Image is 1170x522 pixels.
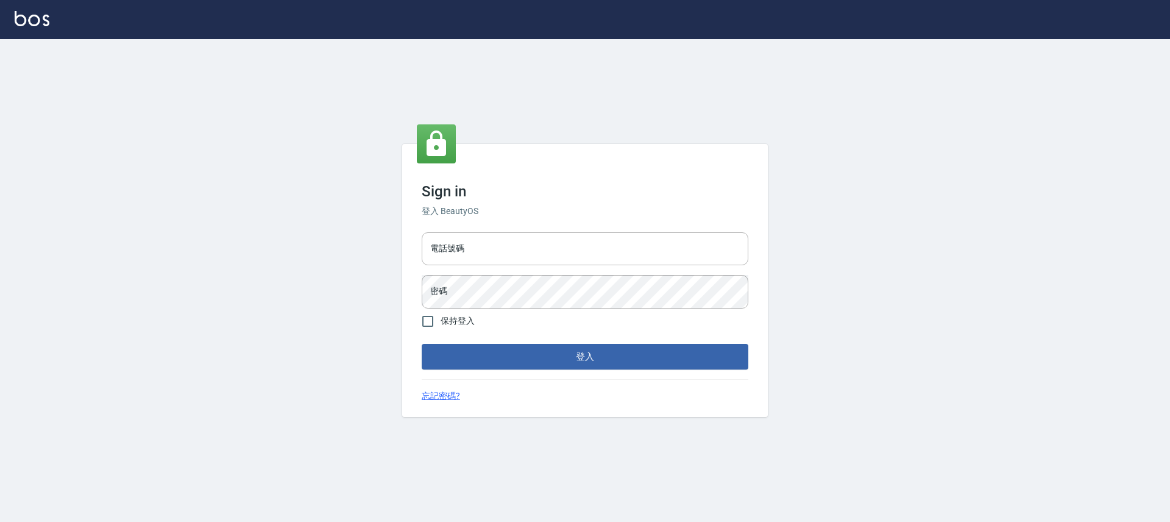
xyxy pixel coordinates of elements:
[441,315,475,327] span: 保持登入
[422,344,748,370] button: 登入
[422,205,748,218] h6: 登入 BeautyOS
[422,390,460,402] a: 忘記密碼?
[15,11,49,26] img: Logo
[422,183,748,200] h3: Sign in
